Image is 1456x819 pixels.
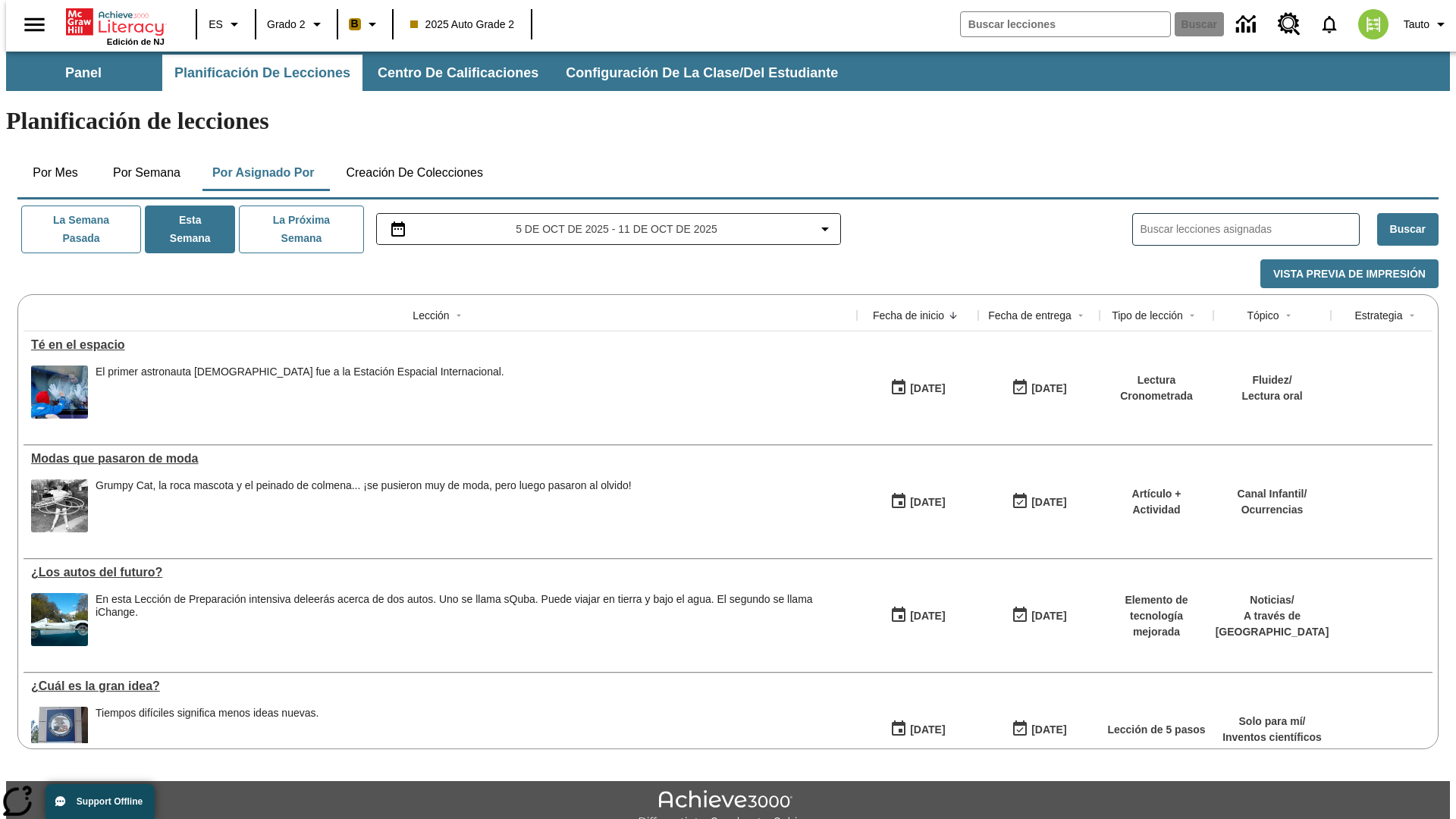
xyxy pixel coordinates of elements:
[12,2,57,47] button: Abrir el menú lateral
[1112,308,1183,323] div: Tipo de lección
[31,566,849,579] div: ¿Los autos del futuro?
[873,308,944,323] div: Fecha de inicio
[413,308,449,323] div: Lección
[1183,306,1201,325] button: Sort
[6,55,852,91] div: Subbarra de navegación
[1107,722,1205,738] p: Lección de 5 pasos
[17,155,93,191] button: Por mes
[31,452,849,466] a: Modas que pasaron de moda, Lecciones
[31,593,88,646] img: Un automóvil de alta tecnología flotando en el agua.
[1031,720,1066,739] div: [DATE]
[1269,4,1310,45] a: Centro de recursos, Se abrirá en una pestaña nueva.
[31,338,849,352] a: Té en el espacio, Lecciones
[1349,5,1398,44] button: Escoja un nuevo avatar
[162,55,362,91] button: Planificación de lecciones
[200,155,327,191] button: Por asignado por
[1031,493,1066,512] div: [DATE]
[107,37,165,46] span: Edición de NJ
[1238,486,1307,502] p: Canal Infantil /
[101,155,193,191] button: Por semana
[261,11,332,38] button: Grado: Grado 2, Elige un grado
[910,607,945,626] div: [DATE]
[988,308,1072,323] div: Fecha de entrega
[450,306,468,325] button: Sort
[378,64,538,82] span: Centro de calificaciones
[31,679,849,693] a: ¿Cuál es la gran idea?, Lecciones
[961,12,1170,36] input: Buscar campo
[1031,379,1066,398] div: [DATE]
[1006,374,1072,403] button: 10/12/25: Último día en que podrá accederse la lección
[1227,4,1269,45] a: Centro de información
[65,64,102,82] span: Panel
[410,17,515,33] span: 2025 Auto Grade 2
[1241,388,1302,404] p: Lectura oral
[8,55,159,91] button: Panel
[96,366,504,419] div: El primer astronauta británico fue a la Estación Espacial Internacional.
[202,11,250,38] button: Lenguaje: ES, Selecciona un idioma
[96,593,849,646] div: En esta Lección de Preparación intensiva de leerás acerca de dos autos. Uno se llama sQuba. Puede...
[816,220,834,238] svg: Collapse Date Range Filter
[1072,306,1090,325] button: Sort
[1398,11,1456,38] button: Perfil/Configuración
[516,221,717,237] span: 5 de oct de 2025 - 11 de oct de 2025
[885,601,950,630] button: 07/01/25: Primer día en que estuvo disponible la lección
[944,306,962,325] button: Sort
[351,14,359,33] span: B
[885,715,950,744] button: 04/07/25: Primer día en que estuvo disponible la lección
[1238,502,1307,518] p: Ocurrencias
[1216,608,1329,640] p: A través de [GEOGRAPHIC_DATA]
[1107,372,1206,404] p: Lectura Cronometrada
[910,720,945,739] div: [DATE]
[383,220,835,238] button: Seleccione el intervalo de fechas opción del menú
[6,107,1450,135] h1: Planificación de lecciones
[1310,5,1349,44] a: Notificaciones
[45,784,155,819] button: Support Offline
[1006,601,1072,630] button: 08/01/26: Último día en que podrá accederse la lección
[31,452,849,466] div: Modas que pasaron de moda
[910,493,945,512] div: [DATE]
[209,17,223,33] span: ES
[96,707,318,760] div: Tiempos difíciles significa menos ideas nuevas.
[1107,592,1206,640] p: Elemento de tecnología mejorada
[1404,17,1429,33] span: Tauto
[910,379,945,398] div: [DATE]
[1403,306,1421,325] button: Sort
[96,366,504,378] div: El primer astronauta [DEMOGRAPHIC_DATA] fue a la Estación Espacial Internacional.
[31,366,88,419] img: Un astronauta, el primero del Reino Unido que viaja a la Estación Espacial Internacional, saluda ...
[31,707,88,760] img: Letrero cerca de un edificio dice Oficina de Patentes y Marcas de los Estados Unidos. La economía...
[885,374,950,403] button: 10/06/25: Primer día en que estuvo disponible la lección
[1107,486,1206,518] p: Artículo + Actividad
[96,593,813,618] testabrev: leerás acerca de dos autos. Uno se llama sQuba. Puede viajar en tierra y bajo el agua. El segundo...
[1141,218,1359,240] input: Buscar lecciones asignadas
[96,479,632,492] div: Grumpy Cat, la roca mascota y el peinado de colmena... ¡se pusieron muy de moda, pero luego pasar...
[31,338,849,352] div: Té en el espacio
[145,206,235,253] button: Esta semana
[77,796,143,807] span: Support Offline
[96,479,632,532] div: Grumpy Cat, la roca mascota y el peinado de colmena... ¡se pusieron muy de moda, pero luego pasar...
[267,17,306,33] span: Grado 2
[31,566,849,579] a: ¿Los autos del futuro? , Lecciones
[6,52,1450,91] div: Subbarra de navegación
[66,7,165,37] a: Portada
[885,488,950,516] button: 07/19/25: Primer día en que estuvo disponible la lección
[1222,730,1322,745] p: Inventos científicos
[1358,9,1389,39] img: avatar image
[31,479,88,532] img: foto en blanco y negro de una chica haciendo girar unos hula-hulas en la década de 1950
[1377,213,1439,246] button: Buscar
[1260,259,1439,289] button: Vista previa de impresión
[96,707,318,720] div: Tiempos difíciles significa menos ideas nuevas.
[66,5,165,46] div: Portada
[1006,715,1072,744] button: 04/13/26: Último día en que podrá accederse la lección
[366,55,551,91] button: Centro de calificaciones
[96,593,849,619] div: En esta Lección de Preparación intensiva de
[1006,488,1072,516] button: 06/30/26: Último día en que podrá accederse la lección
[1241,372,1302,388] p: Fluidez /
[554,55,850,91] button: Configuración de la clase/del estudiante
[21,206,141,253] button: La semana pasada
[174,64,350,82] span: Planificación de lecciones
[1279,306,1298,325] button: Sort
